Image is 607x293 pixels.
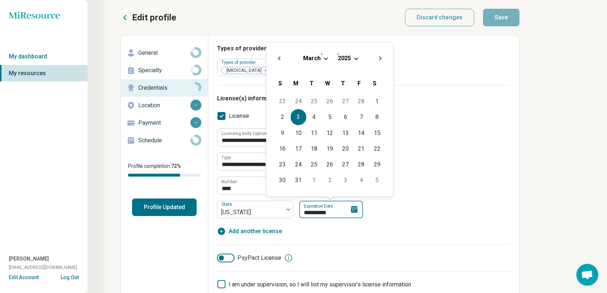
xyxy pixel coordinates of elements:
[306,109,322,125] div: Choose Tuesday, March 4th, 2025
[338,125,353,141] div: Choose Thursday, March 13th, 2025
[353,141,369,157] div: Choose Friday, March 21st, 2025
[303,54,321,62] button: March
[138,101,190,110] p: Location
[353,109,369,125] div: Choose Friday, March 7th, 2025
[9,264,77,271] span: [EMAIL_ADDRESS][DOMAIN_NAME]
[306,172,322,188] div: Choose Tuesday, April 1st, 2025
[338,93,353,109] div: Choose Thursday, February 27th, 2025
[290,172,306,188] div: Choose Monday, March 31st, 2025
[221,202,233,207] label: State
[120,12,176,23] button: Edit profile
[275,141,290,157] div: Choose Sunday, March 16th, 2025
[266,42,394,197] div: Choose Date
[322,93,337,109] div: Choose Wednesday, February 26th, 2025
[369,109,385,125] div: Choose Saturday, March 8th, 2025
[338,157,353,172] div: Choose Thursday, March 27th, 2025
[121,158,208,181] div: Profile completion:
[357,80,361,87] span: F
[290,125,306,141] div: Choose Monday, March 10th, 2025
[373,80,376,87] span: S
[306,141,322,157] div: Choose Tuesday, March 18th, 2025
[369,125,385,141] div: Choose Saturday, March 15th, 2025
[217,94,510,103] h3: License(s) information
[121,132,208,149] a: Schedule
[138,49,190,57] p: General
[322,157,337,172] div: Choose Wednesday, March 26th, 2025
[306,93,322,109] div: Choose Tuesday, February 25th, 2025
[341,80,345,87] span: T
[121,44,208,62] a: General
[275,125,290,141] div: Choose Sunday, March 9th, 2025
[290,141,306,157] div: Choose Monday, March 17th, 2025
[275,93,385,188] div: Month March, 2025
[322,172,337,188] div: Choose Wednesday, April 2nd, 2025
[338,109,353,125] div: Choose Thursday, March 6th, 2025
[322,125,337,141] div: Choose Wednesday, March 12th, 2025
[576,264,598,286] div: Open chat
[229,112,249,120] span: License
[310,80,314,87] span: T
[217,44,510,53] h3: Types of provider
[306,157,322,172] div: Choose Tuesday, March 25th, 2025
[353,125,369,141] div: Choose Friday, March 14th, 2025
[275,157,290,172] div: Choose Sunday, March 23rd, 2025
[369,172,385,188] div: Choose Saturday, April 5th, 2025
[303,55,321,62] span: March
[138,119,190,127] p: Payment
[121,62,208,79] a: Specialty
[272,51,284,63] button: Previous Month
[121,114,208,132] a: Payment
[138,84,190,92] p: Credentials
[132,198,197,216] button: Profile Updated
[221,67,264,74] span: [MEDICAL_DATA]
[61,274,79,279] button: Log Out
[290,109,306,125] div: Choose Monday, March 3rd, 2025
[121,97,208,114] a: Location
[369,93,385,109] div: Choose Saturday, March 1st, 2025
[278,80,282,87] span: S
[217,254,281,262] label: PsyPact License
[217,153,369,170] input: credential.licenses.0.name
[293,80,298,87] span: M
[353,93,369,109] div: Choose Friday, February 28th, 2025
[338,172,353,188] div: Choose Thursday, April 3rd, 2025
[9,255,49,263] span: [PERSON_NAME]
[322,141,337,157] div: Choose Wednesday, March 19th, 2025
[272,51,387,62] h2: [DATE]
[229,227,282,236] span: Add another license
[128,174,201,177] div: Profile completion
[221,155,231,160] label: Type
[221,131,272,136] label: Licensing body (optional)
[138,136,190,145] p: Schedule
[306,125,322,141] div: Choose Tuesday, March 11th, 2025
[405,9,475,26] button: Discard changes
[138,66,190,75] p: Specialty
[275,172,290,188] div: Choose Sunday, March 30th, 2025
[369,141,385,157] div: Choose Saturday, March 22nd, 2025
[221,60,257,65] label: Types of provider
[9,274,39,281] button: Edit Account
[369,157,385,172] div: Choose Saturday, March 29th, 2025
[275,109,290,125] div: Choose Sunday, March 2nd, 2025
[229,281,411,288] span: I am under supervision, so I will list my supervisor’s license information
[132,12,176,23] p: Edit profile
[325,80,330,87] span: W
[353,172,369,188] div: Choose Friday, April 4th, 2025
[338,141,353,157] div: Choose Thursday, March 20th, 2025
[290,93,306,109] div: Choose Monday, February 24th, 2025
[322,109,337,125] div: Choose Wednesday, March 5th, 2025
[353,157,369,172] div: Choose Friday, March 28th, 2025
[483,9,519,26] button: Save
[376,51,387,63] button: Next Month
[337,54,351,62] button: 2025
[171,163,181,169] span: 72 %
[217,227,282,236] button: Add another license
[275,93,290,109] div: Choose Sunday, February 23rd, 2025
[221,180,237,184] label: Number
[338,55,351,62] span: 2025
[121,79,208,97] a: Credentials
[290,157,306,172] div: Choose Monday, March 24th, 2025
